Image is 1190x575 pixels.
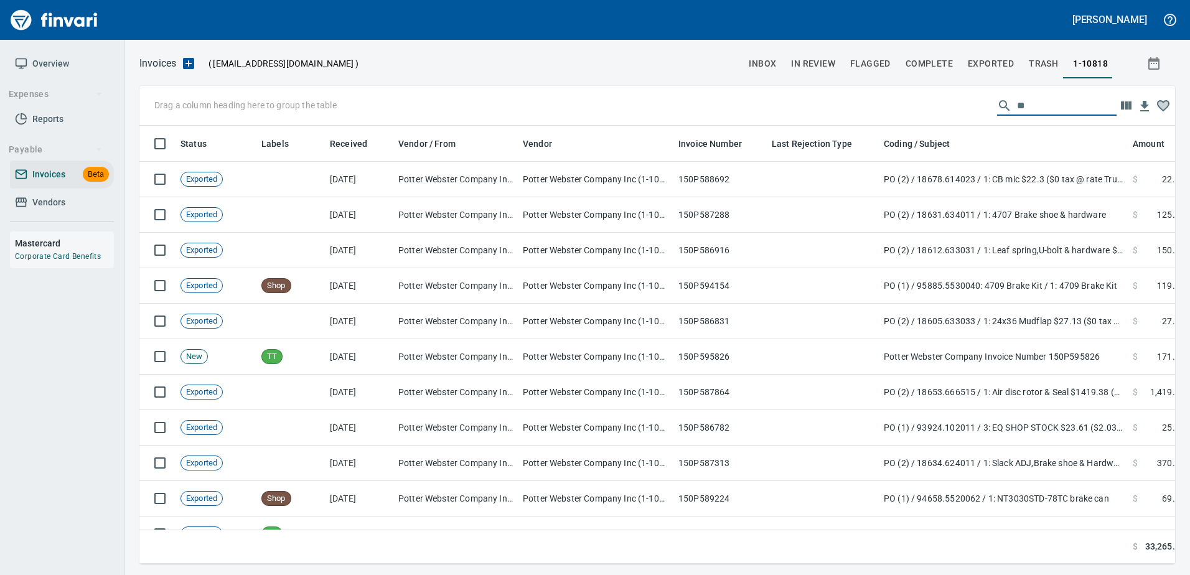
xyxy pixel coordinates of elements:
span: $ [1133,244,1138,256]
span: Status [180,136,207,151]
td: Potter Webster Company Inc (1-10818) [518,233,673,268]
span: $ [1133,457,1138,469]
span: [EMAIL_ADDRESS][DOMAIN_NAME] [212,57,355,70]
span: $ [1133,540,1138,553]
span: $ [1133,492,1138,505]
p: ( ) [201,57,358,70]
span: 33,265.91 [1145,540,1185,553]
span: Coding / Subject [884,136,966,151]
a: Finvari [7,5,101,35]
p: Drag a column heading here to group the table [154,99,337,111]
span: Last Rejection Type [772,136,868,151]
td: PO (1) / 93924.102011 / 3: EQ SHOP STOCK $23.61 ($2.03 tax @ rate WA0601) [879,410,1128,446]
td: 150P587864 [673,375,767,410]
span: Shop [262,493,291,505]
span: 72.05 [1162,528,1185,540]
button: Download Table [1135,97,1154,116]
span: 150.95 [1157,244,1185,256]
span: Shop [262,280,291,292]
span: Exported [181,209,222,221]
td: PO (1) / 95885.5530040: 4709 Brake Kit / 1: 4709 Brake Kit [879,268,1128,304]
td: Potter Webster Company Inc (1-10818) [518,339,673,375]
span: 1,419.38 [1150,386,1185,398]
td: PO (2) / 18653.666515 / 1: Air disc rotor & Seal $1419.38 ($0 tax @ rate Trucking) [879,375,1128,410]
a: Vendors [10,189,114,217]
button: [PERSON_NAME] [1069,10,1150,29]
span: $ [1133,173,1138,185]
span: Exported [181,280,222,292]
td: [DATE] [325,375,393,410]
span: trash [1029,56,1058,72]
span: In Review [791,56,835,72]
span: Received [330,136,383,151]
td: Potter Webster Company Inc (1-10818) [393,339,518,375]
td: [DATE] [325,233,393,268]
span: Exported [968,56,1014,72]
span: 27.13 [1162,315,1185,327]
td: 150P586916 [673,233,767,268]
td: PO (2) / 18631.634011 / 1: 4707 Brake shoe & hardware [879,197,1128,233]
td: Potter Webster Company Inc (1-10818) [518,304,673,339]
a: InvoicesBeta [10,161,114,189]
span: $ [1133,421,1138,434]
td: 150P595826 [673,339,767,375]
span: Beta [83,167,109,182]
span: 69.82 [1162,492,1185,505]
span: Last Rejection Type [772,136,852,151]
span: Invoice Number [678,136,758,151]
span: Expenses [9,86,103,102]
span: Exported [181,174,222,185]
td: PO (2) / 18612.633031 / 1: Leaf spring,U-bolt & hardware $0 ($0 tax @ rate Trucking) [879,233,1128,268]
td: [DATE] [325,197,393,233]
td: Potter Webster Company Inc (1-10818) [393,410,518,446]
td: 150P587288 [673,197,767,233]
span: 171.60 [1157,350,1185,363]
span: Vendor [523,136,568,151]
td: PO (1) / 94658.5520062 / 1: NT3030STD-78TC brake can [879,481,1128,517]
td: Potter Webster Company Inc (1-10818) [518,268,673,304]
td: PO (2) / 18733.624025 / 1: Chrome Plastic 33mm Nut Cover [879,517,1128,552]
td: Potter Webster Company Inc (1-10818) [518,197,673,233]
span: Payable [9,142,103,157]
button: Column choices favorited. Click to reset to default [1154,96,1173,115]
span: Exported [181,316,222,327]
td: 150P588692 [673,162,767,197]
td: [DATE] [325,339,393,375]
span: Amount [1133,136,1164,151]
span: $ [1133,279,1138,292]
td: PO (2) / 18605.633033 / 1: 24x36 Mudflap $27.13 ($0 tax @ rate Trucking) [879,304,1128,339]
span: Amount [1133,136,1181,151]
button: Expenses [4,83,108,106]
span: Vendor / From [398,136,456,151]
td: [DATE] [325,446,393,481]
nav: breadcrumb [139,56,176,71]
span: Exported [181,493,222,505]
span: Reports [32,111,63,127]
td: 150P587313 [673,446,767,481]
td: Potter Webster Company Inc (1-10818) [393,375,518,410]
span: 125.78 [1157,208,1185,221]
td: [DATE] [325,517,393,552]
span: Received [330,136,367,151]
td: [DATE] [325,304,393,339]
td: Potter Webster Company Inc (1-10818) [393,446,518,481]
span: New [181,351,207,363]
a: Reports [10,105,114,133]
h5: [PERSON_NAME] [1072,13,1147,26]
td: Potter Webster Company Inc (1-10818) [518,446,673,481]
span: $ [1133,386,1138,398]
span: 1-10818 [1073,56,1108,72]
span: Vendor [523,136,552,151]
td: Potter Webster Company Inc (1-10818) [518,162,673,197]
span: $ [1133,315,1138,327]
span: $ [1133,350,1138,363]
td: [DATE] [325,162,393,197]
td: 150P586831 [673,304,767,339]
td: Potter Webster Company Invoice Number 150P595826 [879,339,1128,375]
td: Potter Webster Company Inc (1-10818) [393,268,518,304]
td: 150P589224 [673,481,767,517]
span: 370.18 [1157,457,1185,469]
span: $ [1133,528,1138,540]
td: Potter Webster Company Inc (1-10818) [393,481,518,517]
td: Potter Webster Company Inc (1-10818) [393,162,518,197]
